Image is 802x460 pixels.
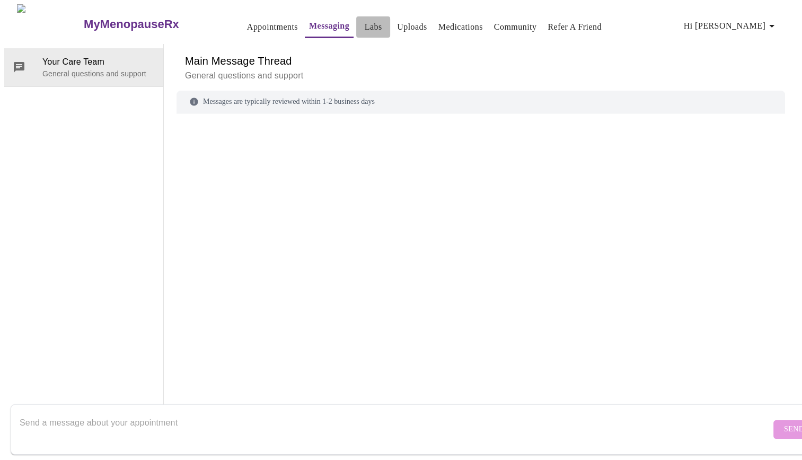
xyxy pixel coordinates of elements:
[177,91,785,113] div: Messages are typically reviewed within 1-2 business days
[434,16,487,38] button: Medications
[365,20,382,34] a: Labs
[185,52,777,69] h6: Main Message Thread
[393,16,431,38] button: Uploads
[20,412,771,446] textarea: Send a message about your appointment
[397,20,427,34] a: Uploads
[490,16,541,38] button: Community
[42,56,155,68] span: Your Care Team
[680,15,782,37] button: Hi [PERSON_NAME]
[247,20,298,34] a: Appointments
[356,16,390,38] button: Labs
[17,4,83,44] img: MyMenopauseRx Logo
[548,20,602,34] a: Refer a Friend
[305,15,354,38] button: Messaging
[684,19,778,33] span: Hi [PERSON_NAME]
[83,6,222,43] a: MyMenopauseRx
[185,69,777,82] p: General questions and support
[438,20,483,34] a: Medications
[309,19,349,33] a: Messaging
[494,20,537,34] a: Community
[84,17,179,31] h3: MyMenopauseRx
[543,16,606,38] button: Refer a Friend
[42,68,155,79] p: General questions and support
[243,16,302,38] button: Appointments
[4,48,163,86] div: Your Care TeamGeneral questions and support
